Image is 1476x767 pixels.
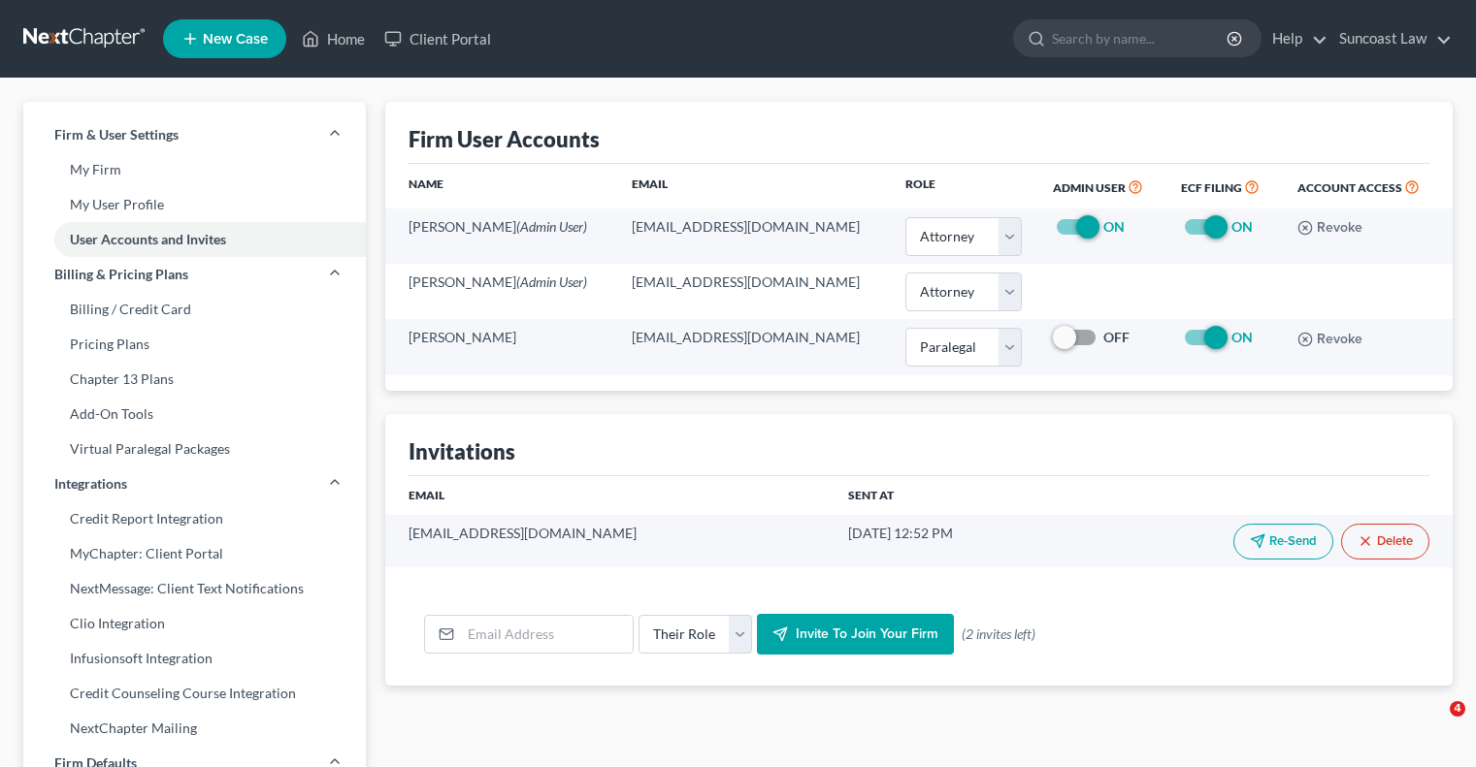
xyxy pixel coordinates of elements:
strong: ON [1231,329,1253,345]
td: [EMAIL_ADDRESS][DOMAIN_NAME] [616,208,891,264]
strong: ON [1231,218,1253,235]
td: [DATE] 12:52 PM [833,515,1060,567]
button: Revoke [1297,220,1362,236]
a: Credit Counseling Course Integration [23,676,366,711]
td: [PERSON_NAME] [385,319,615,374]
a: Pricing Plans [23,327,366,362]
iframe: Intercom live chat [1410,701,1457,748]
th: Sent At [833,476,1060,515]
td: [EMAIL_ADDRESS][DOMAIN_NAME] [385,515,832,567]
a: Help [1263,21,1328,56]
a: My User Profile [23,187,366,222]
span: Billing & Pricing Plans [54,265,188,284]
td: [PERSON_NAME] [385,208,615,264]
a: Home [292,21,375,56]
span: (2 invites left) [962,624,1035,644]
td: [EMAIL_ADDRESS][DOMAIN_NAME] [616,264,891,319]
a: Add-On Tools [23,397,366,431]
a: Infusionsoft Integration [23,641,366,676]
th: Email [385,476,832,515]
div: Firm User Accounts [409,125,600,153]
a: Billing & Pricing Plans [23,257,366,292]
a: NextChapter Mailing [23,711,366,746]
a: Virtual Paralegal Packages [23,431,366,466]
td: [EMAIL_ADDRESS][DOMAIN_NAME] [616,319,891,374]
button: Re-Send [1233,524,1333,559]
a: NextMessage: Client Text Notifications [23,571,366,606]
span: Account Access [1297,180,1402,195]
a: Integrations [23,466,366,501]
a: Credit Report Integration [23,501,366,536]
span: Invite to join your firm [796,625,938,642]
span: (Admin User) [516,273,587,290]
a: Clio Integration [23,606,366,641]
th: Name [385,164,615,208]
span: Firm & User Settings [54,125,179,144]
span: 4 [1450,701,1465,717]
span: (Admin User) [516,218,587,235]
span: Integrations [54,474,127,494]
a: Suncoast Law [1329,21,1452,56]
a: My Firm [23,152,366,187]
th: Role [890,164,1037,208]
button: Invite to join your firm [757,614,954,655]
span: ECF Filing [1181,180,1242,195]
a: User Accounts and Invites [23,222,366,257]
button: Delete [1341,524,1429,559]
input: Email Address [461,616,633,653]
a: Billing / Credit Card [23,292,366,327]
div: Invitations [409,437,515,465]
a: Client Portal [375,21,501,56]
input: Search by name... [1052,20,1230,56]
th: Email [616,164,891,208]
span: Admin User [1053,180,1126,195]
a: Firm & User Settings [23,117,366,152]
strong: ON [1103,218,1125,235]
a: MyChapter: Client Portal [23,536,366,571]
strong: OFF [1103,329,1130,345]
td: [PERSON_NAME] [385,264,615,319]
button: Revoke [1297,332,1362,347]
span: New Case [203,32,268,47]
a: Chapter 13 Plans [23,362,366,397]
